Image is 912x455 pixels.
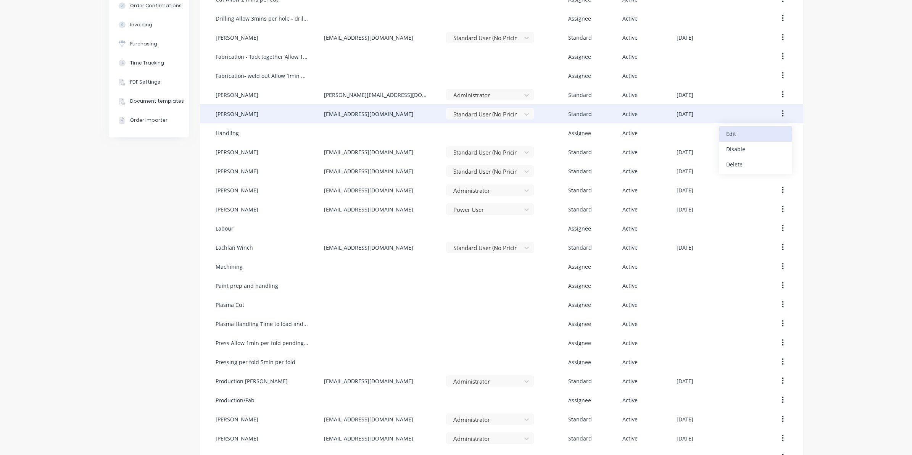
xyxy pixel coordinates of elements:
[324,186,413,194] div: [EMAIL_ADDRESS][DOMAIN_NAME]
[677,167,693,175] div: [DATE]
[216,320,309,328] div: Plasma Handling Time to load and unload sheet
[130,2,182,9] div: Order Confirmations
[568,148,592,156] div: Standard
[726,128,785,139] div: Edit
[216,301,244,309] div: Plasma Cut
[568,263,591,271] div: Assignee
[216,53,309,61] div: Fabrication - Tack together Allow 15mins
[216,167,258,175] div: [PERSON_NAME]
[216,339,309,347] div: Press Allow 1min per fold pending size
[568,224,591,232] div: Assignee
[568,205,592,213] div: Standard
[677,34,693,42] div: [DATE]
[130,21,152,28] div: Invoicing
[622,377,638,385] div: Active
[324,167,413,175] div: [EMAIL_ADDRESS][DOMAIN_NAME]
[568,186,592,194] div: Standard
[568,434,592,442] div: Standard
[216,186,258,194] div: [PERSON_NAME]
[622,339,638,347] div: Active
[622,129,638,137] div: Active
[216,224,234,232] div: Labour
[568,167,592,175] div: Standard
[622,244,638,252] div: Active
[622,91,638,99] div: Active
[109,53,189,73] button: Time Tracking
[568,110,592,118] div: Standard
[568,244,592,252] div: Standard
[216,358,295,366] div: Pressing per fold 5min per fold
[677,434,693,442] div: [DATE]
[622,110,638,118] div: Active
[109,34,189,53] button: Purchasing
[216,72,309,80] div: Fabrication- weld out Allow 1min per 100mm of weld
[216,91,258,99] div: [PERSON_NAME]
[568,282,591,290] div: Assignee
[622,434,638,442] div: Active
[130,98,184,105] div: Document templates
[622,186,638,194] div: Active
[568,358,591,366] div: Assignee
[622,224,638,232] div: Active
[568,320,591,328] div: Assignee
[216,129,239,137] div: Handling
[677,377,693,385] div: [DATE]
[568,339,591,347] div: Assignee
[622,15,638,23] div: Active
[622,148,638,156] div: Active
[622,167,638,175] div: Active
[622,282,638,290] div: Active
[568,34,592,42] div: Standard
[568,415,592,423] div: Standard
[568,15,591,23] div: Assignee
[324,91,431,99] div: [PERSON_NAME][EMAIL_ADDRESS][DOMAIN_NAME]
[568,301,591,309] div: Assignee
[677,148,693,156] div: [DATE]
[324,205,413,213] div: [EMAIL_ADDRESS][DOMAIN_NAME]
[568,72,591,80] div: Assignee
[677,415,693,423] div: [DATE]
[677,110,693,118] div: [DATE]
[324,244,413,252] div: [EMAIL_ADDRESS][DOMAIN_NAME]
[216,205,258,213] div: [PERSON_NAME]
[622,320,638,328] div: Active
[216,15,309,23] div: Drilling Allow 3mins per hole - drill only - marking done in setup
[216,110,258,118] div: [PERSON_NAME]
[568,53,591,61] div: Assignee
[109,92,189,111] button: Document templates
[568,91,592,99] div: Standard
[677,244,693,252] div: [DATE]
[622,263,638,271] div: Active
[324,110,413,118] div: [EMAIL_ADDRESS][DOMAIN_NAME]
[622,396,638,404] div: Active
[622,415,638,423] div: Active
[622,358,638,366] div: Active
[324,34,413,42] div: [EMAIL_ADDRESS][DOMAIN_NAME]
[726,144,785,155] div: Disable
[677,205,693,213] div: [DATE]
[109,73,189,92] button: PDF Settings
[324,415,413,423] div: [EMAIL_ADDRESS][DOMAIN_NAME]
[324,434,413,442] div: [EMAIL_ADDRESS][DOMAIN_NAME]
[216,396,255,404] div: Production/Fab
[130,117,168,124] div: Order Importer
[622,205,638,213] div: Active
[216,415,258,423] div: [PERSON_NAME]
[568,396,591,404] div: Assignee
[324,377,413,385] div: [EMAIL_ADDRESS][DOMAIN_NAME]
[130,40,157,47] div: Purchasing
[726,159,785,170] div: Delete
[677,186,693,194] div: [DATE]
[677,91,693,99] div: [DATE]
[216,434,258,442] div: [PERSON_NAME]
[216,148,258,156] div: [PERSON_NAME]
[622,72,638,80] div: Active
[568,377,592,385] div: Standard
[109,15,189,34] button: Invoicing
[622,53,638,61] div: Active
[216,244,253,252] div: Lachlan Winch
[216,377,288,385] div: Production [PERSON_NAME]
[216,263,243,271] div: Machining
[216,282,278,290] div: Paint prep and handling
[130,79,160,86] div: PDF Settings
